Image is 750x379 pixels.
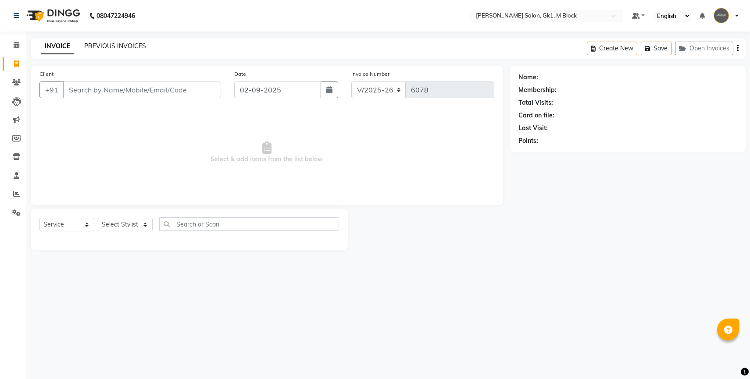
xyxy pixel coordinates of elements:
button: Create New [587,42,637,55]
label: Client [39,70,54,78]
label: Invoice Number [351,70,389,78]
div: Points: [518,136,538,145]
div: Total Visits: [518,98,553,107]
div: Name: [518,73,538,82]
input: Search or Scan [159,217,339,231]
b: 08047224946 [96,4,135,28]
input: Search by Name/Mobile/Email/Code [63,81,221,98]
a: INVOICE [41,39,74,54]
a: PREVIOUS INVOICES [84,42,146,50]
span: Select & add items from the list below [39,109,494,196]
div: Last Visit: [518,124,548,133]
button: +91 [39,81,64,98]
img: logo [22,4,82,28]
button: Open Invoices [675,42,733,55]
div: Card on file: [518,111,554,120]
img: null [714,8,729,23]
label: Date [234,70,246,78]
div: Membership: [518,85,557,95]
button: Save [641,42,671,55]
